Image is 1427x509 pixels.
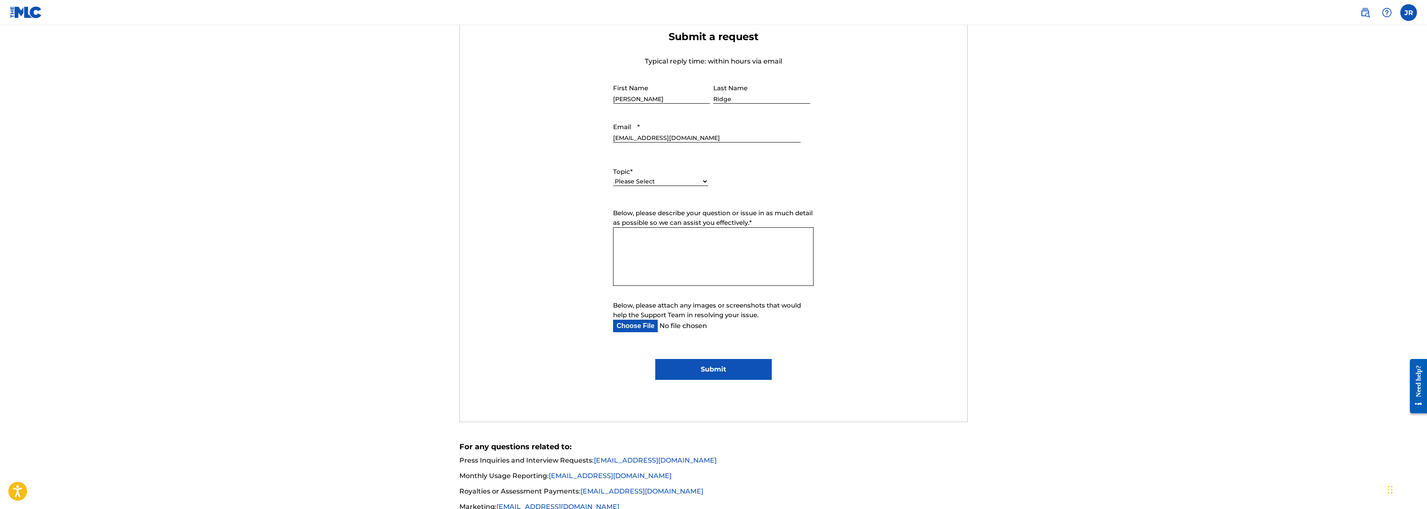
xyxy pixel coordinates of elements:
a: [EMAIL_ADDRESS][DOMAIN_NAME] [549,472,672,480]
span: Topic [613,168,630,176]
span: Typical reply time: within hours via email [645,57,782,65]
div: User Menu [1400,4,1417,21]
input: Submit [655,359,772,380]
span: Below, please describe your question or issue in as much detail as possible so we can assist you ... [613,209,813,227]
iframe: Resource Center [1404,352,1427,421]
a: Public Search [1357,4,1374,21]
h5: For any questions related to: [459,442,968,452]
span: Below, please attach any images or screenshots that would help the Support Team in resolving your... [613,301,801,319]
img: search [1360,8,1370,18]
h2: Submit a request [613,31,814,43]
div: Help [1379,4,1395,21]
img: MLC Logo [10,6,42,18]
a: [EMAIL_ADDRESS][DOMAIN_NAME] [580,487,703,495]
iframe: Chat Widget [1385,469,1427,509]
li: Press Inquiries and Interview Requests: [459,456,968,471]
img: help [1382,8,1392,18]
a: [EMAIL_ADDRESS][DOMAIN_NAME] [594,456,717,464]
div: Drag [1388,477,1393,502]
li: Royalties or Assessment Payments: [459,486,968,501]
li: Monthly Usage Reporting: [459,471,968,486]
